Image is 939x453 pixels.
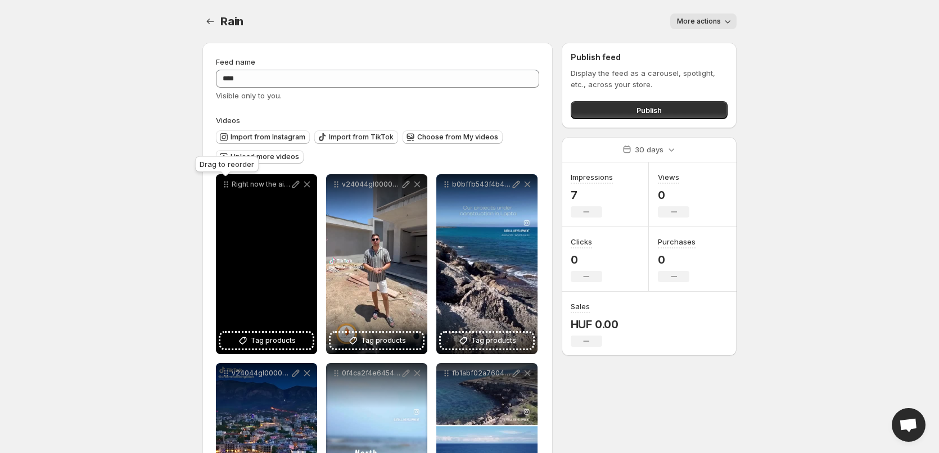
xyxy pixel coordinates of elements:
button: Tag products [441,333,533,348]
h3: Impressions [571,171,613,183]
p: b0bffb543f4b4f72b76fc308961dcfce [452,180,511,189]
button: Settings [202,13,218,29]
span: Tag products [251,335,296,346]
h3: Sales [571,301,590,312]
button: Upload more videos [216,150,304,164]
p: 7 [571,188,613,202]
div: Open chat [892,408,926,442]
p: 0 [571,253,602,266]
span: Rain [220,15,243,28]
div: Right now the air is filled with the hum of machinery and the sounds of constructionpeople workin... [216,174,317,354]
span: Upload more videos [231,152,299,161]
button: Publish [571,101,728,119]
h3: Clicks [571,236,592,247]
p: Right now the air is filled with the hum of machinery and the sounds of constructionpeople workin... [232,180,290,189]
button: Import from Instagram [216,130,310,144]
button: Choose from My videos [403,130,503,144]
span: Visible only to you. [216,91,282,100]
h3: Views [658,171,679,183]
span: More actions [677,17,721,26]
button: Tag products [331,333,423,348]
p: 0 [658,188,689,202]
span: Feed name [216,57,255,66]
span: Tag products [361,335,406,346]
span: Tag products [471,335,516,346]
button: Tag products [220,333,313,348]
p: fb1abf02a760425daf3deb71dcc99f45 [452,369,511,378]
span: Choose from My videos [417,133,498,142]
button: Import from TikTok [314,130,398,144]
p: 0f4ca2f4e6454341a4b5756a76b8e38f [342,369,400,378]
p: v24044gl0000d2ad4lvog65sbsk5htog [342,180,400,189]
p: HUF 0.00 [571,318,619,331]
h3: Purchases [658,236,696,247]
p: v24044gl0000cttghofog65ql6g994u0 [232,369,290,378]
div: b0bffb543f4b4f72b76fc308961dcfceTag products [436,174,538,354]
span: Videos [216,116,240,125]
p: Display the feed as a carousel, spotlight, etc., across your store. [571,67,728,90]
p: 30 days [635,144,663,155]
p: 0 [658,253,696,266]
span: Import from Instagram [231,133,305,142]
span: Publish [636,105,662,116]
button: More actions [670,13,737,29]
span: Import from TikTok [329,133,394,142]
div: v24044gl0000d2ad4lvog65sbsk5htogTag products [326,174,427,354]
h2: Publish feed [571,52,728,63]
